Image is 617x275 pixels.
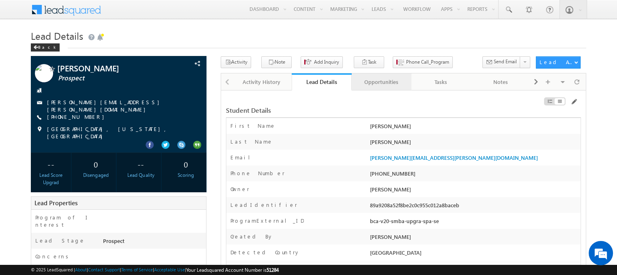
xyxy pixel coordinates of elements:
div: Disengaged [78,172,114,179]
div: bca-v20-smba-upgra-spa-se [368,217,580,228]
a: About [75,267,87,272]
div: Student Details [226,107,460,114]
label: First Name [230,122,276,129]
div: Minimize live chat window [133,4,153,24]
label: Owner [230,185,249,193]
label: Created By [230,233,273,240]
button: Send Email [482,56,520,68]
span: Your Leadsquared Account Number is [186,267,279,273]
label: Email [230,154,256,161]
a: [PERSON_NAME][EMAIL_ADDRESS][PERSON_NAME][DOMAIN_NAME] [370,154,538,161]
span: Add Inquiry [314,58,339,66]
div: Lead Details [298,78,345,86]
a: [PERSON_NAME][EMAIL_ADDRESS][PERSON_NAME][DOMAIN_NAME] [47,99,163,113]
div: Activity History [239,77,284,87]
div: -- [123,157,159,172]
span: 51284 [267,267,279,273]
button: Add Inquiry [301,56,343,68]
div: Lead Quality [123,172,159,179]
div: Back [31,43,60,52]
span: Prospect [58,74,167,82]
div: Opportunities [358,77,404,87]
label: ProgramExternal_ID [230,217,304,224]
span: [GEOGRAPHIC_DATA], [US_STATE], [GEOGRAPHIC_DATA] [47,125,189,140]
div: Prospect [101,237,206,248]
button: Task [354,56,384,68]
a: Lead Details [292,73,351,90]
button: Note [261,56,292,68]
span: [PERSON_NAME] [57,64,166,72]
em: Start Chat [110,215,147,226]
div: Chat with us now [42,43,136,53]
div: [PERSON_NAME] [368,233,580,244]
div: 0 [168,157,204,172]
div: Lead Actions [540,58,574,66]
label: Program of Interest [35,214,95,228]
div: [PERSON_NAME] [368,122,580,133]
label: Phone Number [230,170,285,177]
div: Notes [478,77,524,87]
a: Acceptable Use [154,267,185,272]
div: 0 [78,157,114,172]
a: Opportunities [352,73,411,90]
textarea: Type your message and hit 'Enter' [11,75,148,208]
a: Notes [471,73,531,90]
div: Scoring [168,172,204,179]
label: Lead Stage [35,237,85,244]
label: Detected State [230,264,297,272]
div: [PERSON_NAME] [368,138,580,149]
a: Back [31,43,64,50]
button: Activity [221,56,251,68]
span: Lead Details [31,29,83,42]
label: Detected Country [230,249,300,256]
a: Activity History [232,73,292,90]
div: 89a9208a52f8be2c0c955c012a8baceb [368,201,580,213]
div: -- [33,157,69,172]
div: [GEOGRAPHIC_DATA] [368,249,580,260]
img: Profile photo [35,64,53,85]
span: [PERSON_NAME] [370,186,411,193]
span: Send Email [494,58,517,65]
button: Lead Actions [536,56,580,69]
img: d_60004797649_company_0_60004797649 [14,43,34,53]
span: Lead Properties [34,199,77,207]
div: Lead Score Upgrad [33,172,69,186]
label: Concerns [35,253,71,260]
button: Phone Call_Program [393,56,453,68]
a: Terms of Service [121,267,153,272]
label: Last Name [230,138,273,145]
div: Tasks [418,77,464,87]
div: [PHONE_NUMBER] [368,170,580,181]
label: LeadIdentifier [230,201,297,208]
a: Contact Support [88,267,120,272]
span: [PHONE_NUMBER] [47,113,108,121]
a: Tasks [411,73,471,90]
span: Phone Call_Program [406,58,449,66]
span: © 2025 LeadSquared | | | | | [31,266,279,274]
